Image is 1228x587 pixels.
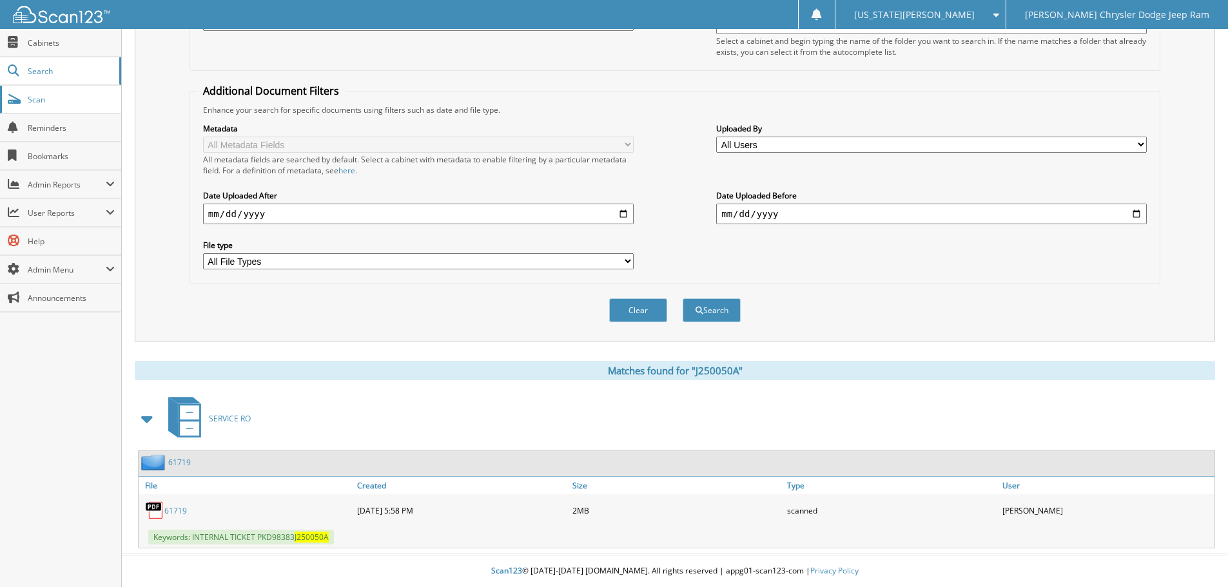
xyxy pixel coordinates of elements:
div: scanned [784,497,999,523]
span: Admin Reports [28,179,106,190]
div: 2MB [569,497,785,523]
span: Keywords: INTERNAL TICKET PKD98383 [148,530,334,544]
span: Scan [28,94,115,105]
a: 61719 [164,505,187,516]
label: File type [203,240,634,251]
input: start [203,204,634,224]
span: [US_STATE][PERSON_NAME] [854,11,975,19]
span: Search [28,66,113,77]
img: scan123-logo-white.svg [13,6,110,23]
a: User [999,477,1214,494]
label: Uploaded By [716,123,1147,134]
div: [DATE] 5:58 PM [354,497,569,523]
div: [PERSON_NAME] [999,497,1214,523]
span: SERVICE RO [209,413,251,424]
span: Help [28,236,115,247]
div: Enhance your search for specific documents using filters such as date and file type. [197,104,1153,115]
span: Scan123 [491,565,522,576]
a: Created [354,477,569,494]
a: Privacy Policy [810,565,859,576]
label: Date Uploaded Before [716,190,1147,201]
span: User Reports [28,207,106,218]
div: Matches found for "J250050A" [135,361,1215,380]
iframe: Chat Widget [1164,525,1228,587]
span: Reminders [28,122,115,133]
a: SERVICE RO [161,393,251,444]
span: [PERSON_NAME] Chrysler Dodge Jeep Ram [1025,11,1209,19]
div: © [DATE]-[DATE] [DOMAIN_NAME]. All rights reserved | appg01-scan123-com | [122,555,1228,587]
span: Admin Menu [28,264,106,275]
span: Cabinets [28,37,115,48]
img: PDF.png [145,501,164,520]
a: Type [784,477,999,494]
img: folder2.png [141,454,168,470]
span: Bookmarks [28,151,115,162]
input: end [716,204,1147,224]
a: Size [569,477,785,494]
span: Announcements [28,293,115,303]
span: J250050A [295,532,329,543]
a: 61719 [168,457,191,468]
a: File [139,477,354,494]
label: Date Uploaded After [203,190,634,201]
div: All metadata fields are searched by default. Select a cabinet with metadata to enable filtering b... [203,154,634,176]
label: Metadata [203,123,634,134]
legend: Additional Document Filters [197,84,346,98]
a: here [338,165,355,176]
button: Search [683,298,741,322]
div: Select a cabinet and begin typing the name of the folder you want to search in. If the name match... [716,35,1147,57]
button: Clear [609,298,667,322]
